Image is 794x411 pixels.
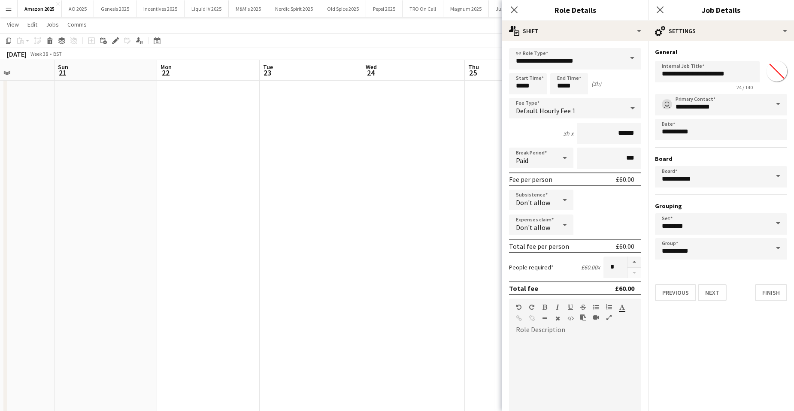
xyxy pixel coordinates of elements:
label: People required [509,263,554,271]
h3: General [655,48,787,56]
span: 21 [57,68,68,78]
span: Paid [516,156,528,165]
div: Settings [648,21,794,41]
div: Total fee per person [509,242,569,251]
span: Don't allow [516,198,550,207]
div: £60.00 [615,284,634,293]
button: Redo [529,304,535,311]
span: Default Hourly Fee 1 [516,106,576,115]
h3: Job Details [648,4,794,15]
button: Just Eat 2025 [489,0,532,17]
span: 24 / 140 [730,84,760,91]
button: Unordered List [593,304,599,311]
button: Bold [542,304,548,311]
button: Horizontal Line [542,315,548,322]
span: Thu [468,63,479,71]
div: Shift [502,21,648,41]
button: AO 2025 [62,0,94,17]
div: 3h x [563,130,573,137]
button: Undo [516,304,522,311]
button: Insert video [593,314,599,321]
button: Magnum 2025 [443,0,489,17]
button: Previous [655,284,696,301]
button: HTML Code [567,315,573,322]
button: Strikethrough [580,304,586,311]
button: Genesis 2025 [94,0,136,17]
div: Total fee [509,284,538,293]
a: Comms [64,19,90,30]
div: £60.00 [616,242,634,251]
span: Sun [58,63,68,71]
button: Ordered List [606,304,612,311]
button: Fullscreen [606,314,612,321]
div: [DATE] [7,50,27,58]
button: Pepsi 2025 [366,0,403,17]
span: Comms [67,21,87,28]
h3: Role Details [502,4,648,15]
button: Incentives 2025 [136,0,185,17]
button: Increase [627,257,641,268]
span: 25 [467,68,479,78]
a: Jobs [42,19,62,30]
h3: Board [655,155,787,163]
button: Finish [755,284,787,301]
span: Wed [366,63,377,71]
button: Next [698,284,727,301]
a: View [3,19,22,30]
div: £60.00 x [581,263,600,271]
button: Nordic Spirit 2025 [268,0,320,17]
div: BST [53,51,62,57]
button: Amazon 2025 [18,0,62,17]
span: 23 [262,68,273,78]
div: £60.00 [616,175,634,184]
button: M&M's 2025 [229,0,268,17]
button: Italic [555,304,561,311]
a: Edit [24,19,41,30]
button: Old Spice 2025 [320,0,366,17]
button: TRO On Call [403,0,443,17]
button: Paste as plain text [580,314,586,321]
span: View [7,21,19,28]
span: Jobs [46,21,59,28]
h3: Grouping [655,202,787,210]
span: 22 [159,68,172,78]
div: Fee per person [509,175,552,184]
button: Underline [567,304,573,311]
span: Don't allow [516,223,550,232]
span: Week 38 [28,51,50,57]
button: Text Color [619,304,625,311]
span: Mon [161,63,172,71]
button: Liquid IV 2025 [185,0,229,17]
span: 24 [364,68,377,78]
span: Tue [263,63,273,71]
button: Clear Formatting [555,315,561,322]
div: (3h) [591,80,601,88]
span: Edit [27,21,37,28]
